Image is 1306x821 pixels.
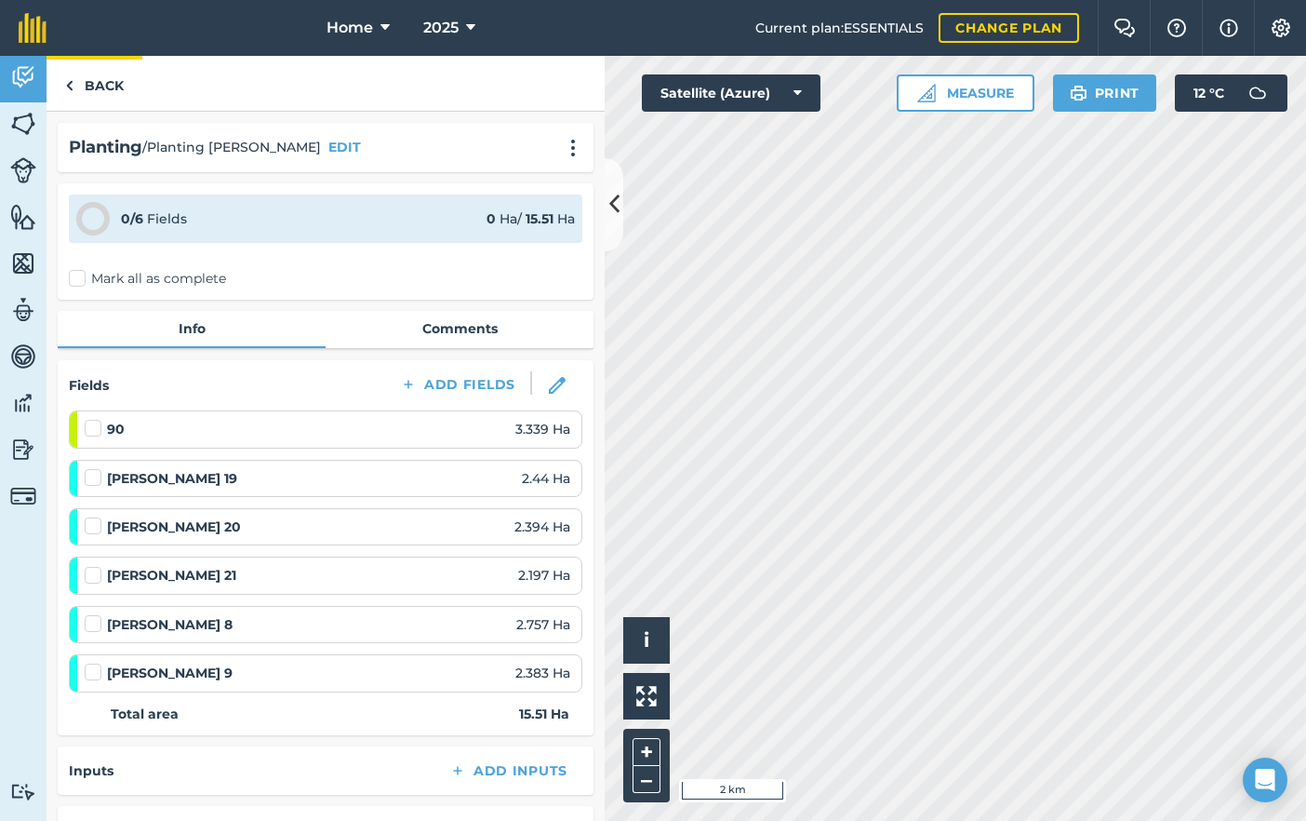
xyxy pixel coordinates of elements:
[10,389,36,417] img: svg+xml;base64,PD94bWwgdmVyc2lvbj0iMS4wIiBlbmNvZGluZz0idXRmLTgiPz4KPCEtLSBHZW5lcmF0b3I6IEFkb2JlIE...
[10,63,36,91] img: svg+xml;base64,PD94bWwgdmVyc2lvbj0iMS4wIiBlbmNvZGluZz0idXRmLTgiPz4KPCEtLSBHZW5lcmF0b3I6IEFkb2JlIE...
[642,74,820,112] button: Satellite (Azure)
[623,617,670,664] button: i
[917,84,936,102] img: Ruler icon
[107,468,237,489] strong: [PERSON_NAME] 19
[434,758,582,784] button: Add Inputs
[10,203,36,231] img: svg+xml;base64,PHN2ZyB4bWxucz0iaHR0cDovL3d3dy53My5vcmcvMjAwMC9zdmciIHdpZHRoPSI1NiIgaGVpZ2h0PSI2MC...
[107,419,125,439] strong: 90
[328,137,361,157] button: EDIT
[644,628,649,652] span: i
[486,210,496,227] strong: 0
[10,483,36,509] img: svg+xml;base64,PD94bWwgdmVyc2lvbj0iMS4wIiBlbmNvZGluZz0idXRmLTgiPz4KPCEtLSBHZW5lcmF0b3I6IEFkb2JlIE...
[10,296,36,324] img: svg+xml;base64,PD94bWwgdmVyc2lvbj0iMS4wIiBlbmNvZGluZz0idXRmLTgiPz4KPCEtLSBHZW5lcmF0b3I6IEFkb2JlIE...
[1175,74,1287,112] button: 12 °C
[10,343,36,370] img: svg+xml;base64,PD94bWwgdmVyc2lvbj0iMS4wIiBlbmNvZGluZz0idXRmLTgiPz4KPCEtLSBHZW5lcmF0b3I6IEFkb2JlIE...
[107,614,233,635] strong: [PERSON_NAME] 8
[549,377,566,394] img: svg+xml;base64,PHN2ZyB3aWR0aD0iMTgiIGhlaWdodD0iMTgiIHZpZXdCb3g9IjAgMCAxOCAxOCIgZmlsbD0ibm9uZSIgeG...
[69,269,226,289] label: Mark all as complete
[107,565,236,585] strong: [PERSON_NAME] 21
[1053,74,1157,112] button: Print
[514,517,570,537] span: 2.394 Ha
[939,13,1079,43] a: Change plan
[107,517,241,537] strong: [PERSON_NAME] 20
[897,74,1034,112] button: Measure
[515,663,570,683] span: 2.383 Ha
[515,419,570,439] span: 3.339 Ha
[47,56,142,111] a: Back
[326,17,373,39] span: Home
[65,74,73,97] img: svg+xml;base64,PHN2ZyB4bWxucz0iaHR0cDovL3d3dy53My5vcmcvMjAwMC9zdmciIHdpZHRoPSI5IiBoZWlnaHQ9IjI0Ii...
[519,704,569,724] strong: 15.51 Ha
[121,209,187,229] div: Fields
[633,766,660,793] button: –
[111,704,179,724] strong: Total area
[58,311,326,346] a: Info
[755,18,924,38] span: Current plan : ESSENTIALS
[69,375,109,396] h4: Fields
[1243,758,1287,802] div: Open Intercom Messenger
[633,738,660,766] button: +
[1193,74,1224,112] span: 12 ° C
[1219,17,1238,39] img: svg+xml;base64,PHN2ZyB4bWxucz0iaHR0cDovL3d3dy53My5vcmcvMjAwMC9zdmciIHdpZHRoPSIxNyIgaGVpZ2h0PSIxNy...
[516,614,570,635] span: 2.757 Ha
[1070,82,1087,104] img: svg+xml;base64,PHN2ZyB4bWxucz0iaHR0cDovL3d3dy53My5vcmcvMjAwMC9zdmciIHdpZHRoPSIxOSIgaGVpZ2h0PSIyNC...
[10,157,36,183] img: svg+xml;base64,PD94bWwgdmVyc2lvbj0iMS4wIiBlbmNvZGluZz0idXRmLTgiPz4KPCEtLSBHZW5lcmF0b3I6IEFkb2JlIE...
[107,663,233,683] strong: [PERSON_NAME] 9
[1166,19,1188,37] img: A question mark icon
[385,371,530,397] button: Add Fields
[636,686,657,707] img: Four arrows, one pointing top left, one top right, one bottom right and the last bottom left
[326,311,593,346] a: Comments
[10,110,36,138] img: svg+xml;base64,PHN2ZyB4bWxucz0iaHR0cDovL3d3dy53My5vcmcvMjAwMC9zdmciIHdpZHRoPSI1NiIgaGVpZ2h0PSI2MC...
[10,436,36,464] img: svg+xml;base64,PD94bWwgdmVyc2lvbj0iMS4wIiBlbmNvZGluZz0idXRmLTgiPz4KPCEtLSBHZW5lcmF0b3I6IEFkb2JlIE...
[518,565,570,585] span: 2.197 Ha
[69,760,113,781] h4: Inputs
[486,209,575,229] div: Ha / Ha
[526,210,553,227] strong: 15.51
[19,13,47,43] img: fieldmargin Logo
[562,139,584,157] img: svg+xml;base64,PHN2ZyB4bWxucz0iaHR0cDovL3d3dy53My5vcmcvMjAwMC9zdmciIHdpZHRoPSIyMCIgaGVpZ2h0PSIyNC...
[121,210,143,227] strong: 0 / 6
[10,783,36,801] img: svg+xml;base64,PD94bWwgdmVyc2lvbj0iMS4wIiBlbmNvZGluZz0idXRmLTgiPz4KPCEtLSBHZW5lcmF0b3I6IEFkb2JlIE...
[522,468,570,489] span: 2.44 Ha
[142,137,321,157] span: / Planting [PERSON_NAME]
[10,249,36,277] img: svg+xml;base64,PHN2ZyB4bWxucz0iaHR0cDovL3d3dy53My5vcmcvMjAwMC9zdmciIHdpZHRoPSI1NiIgaGVpZ2h0PSI2MC...
[423,17,459,39] span: 2025
[1270,19,1292,37] img: A cog icon
[1239,74,1276,112] img: svg+xml;base64,PD94bWwgdmVyc2lvbj0iMS4wIiBlbmNvZGluZz0idXRmLTgiPz4KPCEtLSBHZW5lcmF0b3I6IEFkb2JlIE...
[69,134,142,161] h2: Planting
[1113,19,1136,37] img: Two speech bubbles overlapping with the left bubble in the forefront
